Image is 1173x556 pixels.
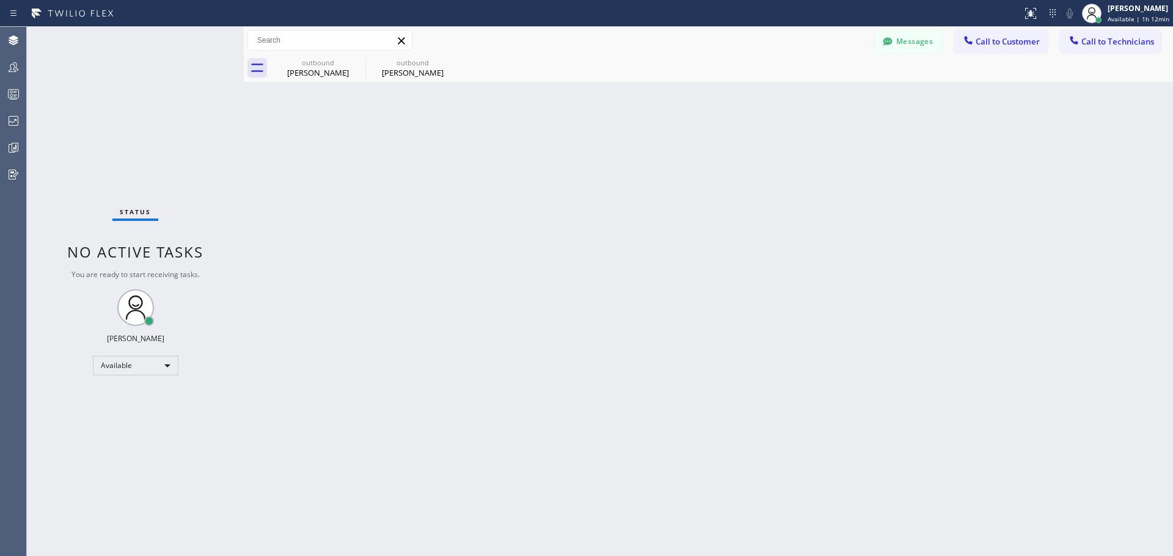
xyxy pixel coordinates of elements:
span: Status [120,208,151,216]
button: Mute [1061,5,1078,22]
div: [PERSON_NAME] [367,67,459,78]
span: Available | 1h 12min [1108,15,1169,23]
span: You are ready to start receiving tasks. [71,269,200,280]
div: [PERSON_NAME] [272,67,364,78]
input: Search [248,31,412,50]
button: Call to Technicians [1060,30,1161,53]
span: No active tasks [67,242,203,262]
div: outbound [272,58,364,67]
div: [PERSON_NAME] [107,333,164,344]
span: Call to Technicians [1081,36,1154,47]
div: Available [93,356,178,375]
span: Call to Customer [976,36,1040,47]
button: Call to Customer [954,30,1048,53]
div: Raj Mandal [367,54,459,82]
div: Christel Hatecke [272,54,364,82]
div: [PERSON_NAME] [1108,3,1169,13]
button: Messages [875,30,942,53]
div: outbound [367,58,459,67]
